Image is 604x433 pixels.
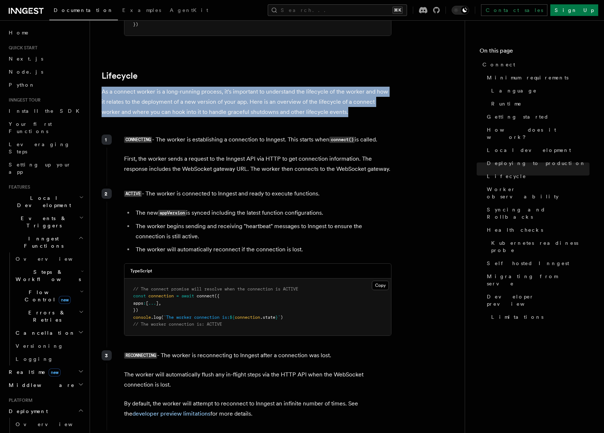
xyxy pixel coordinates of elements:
[487,273,589,287] span: Migrating from serve
[329,137,355,143] code: connect()
[484,203,589,223] a: Syncing and Rollbacks
[124,135,391,145] p: - The worker is establishing a connection to Inngest. This starts when is called.
[487,226,543,234] span: Health checks
[484,270,589,290] a: Migrating from serve
[484,170,589,183] a: Lifecycle
[6,382,75,389] span: Middleware
[6,405,85,418] button: Deployment
[102,71,137,81] a: Lifecycle
[133,244,391,255] li: The worker will automatically reconnect if the connection is lost.
[6,78,85,91] a: Python
[176,293,179,298] span: =
[484,144,589,157] a: Local development
[118,2,165,20] a: Examples
[488,310,589,323] a: Limitations
[6,191,85,212] button: Local Development
[124,154,391,174] p: First, the worker sends a request to the Inngest API via HTTP to get connection information. The ...
[49,368,61,376] span: new
[9,162,71,175] span: Setting up your app
[6,158,85,178] a: Setting up your app
[9,82,35,88] span: Python
[133,293,146,298] span: const
[491,100,522,107] span: Runtime
[132,410,210,417] a: developer preview limitations
[161,315,164,320] span: (
[13,252,85,265] a: Overview
[133,286,298,292] span: // The connect promise will resolve when the connection is ACTIVE
[484,157,589,170] a: Deploying to production
[13,339,85,352] a: Versioning
[487,206,589,220] span: Syncing and Rollbacks
[59,296,71,304] span: new
[6,232,85,252] button: Inngest Functions
[214,293,219,298] span: ({
[181,293,194,298] span: await
[6,397,33,403] span: Platform
[6,65,85,78] a: Node.js
[9,108,84,114] span: Install the SDK
[6,366,85,379] button: Realtimenew
[13,329,75,337] span: Cancellation
[488,84,589,97] a: Language
[9,56,43,62] span: Next.js
[484,290,589,310] a: Developer preview
[235,315,260,320] span: connection
[102,350,112,360] div: 3
[482,61,515,68] span: Connect
[230,315,235,320] span: ${
[148,293,174,298] span: connection
[6,138,85,158] a: Leveraging Steps
[133,208,391,218] li: The new is synced including the latest function configurations.
[484,223,589,236] a: Health checks
[9,69,43,75] span: Node.js
[6,26,85,39] a: Home
[491,239,589,254] span: Kubernetes readiness probe
[13,289,80,303] span: Flow Control
[13,306,85,326] button: Errors & Retries
[487,113,549,120] span: Getting started
[487,126,589,141] span: How does it work?
[280,315,283,320] span: )
[6,97,41,103] span: Inngest tour
[484,71,589,84] a: Minimum requirements
[170,7,208,13] span: AgentKit
[156,301,159,306] span: ]
[487,160,586,167] span: Deploying to production
[159,301,161,306] span: ,
[124,350,391,361] p: - The worker is reconnecting to Inngest after a connection was lost.
[393,7,403,14] kbd: ⌘K
[151,315,161,320] span: .log
[124,191,142,197] code: ACTIVE
[124,370,391,390] p: The worker will automatically flush any in-flight steps via the HTTP API when the WebSocket conne...
[6,184,30,190] span: Features
[6,408,48,415] span: Deployment
[133,22,138,27] span: })
[49,2,118,20] a: Documentation
[13,352,85,366] a: Logging
[6,379,85,392] button: Middleware
[488,236,589,257] a: Kubernetes readiness probe
[6,52,85,65] a: Next.js
[130,268,152,274] h3: TypeScript
[487,186,589,200] span: Worker observability
[484,110,589,123] a: Getting started
[491,87,537,94] span: Language
[6,117,85,138] a: Your first Functions
[13,418,85,431] a: Overview
[452,6,469,15] button: Toggle dark mode
[6,215,79,229] span: Events & Triggers
[133,301,143,306] span: apps
[484,183,589,203] a: Worker observability
[16,256,90,262] span: Overview
[16,421,90,427] span: Overview
[268,4,407,16] button: Search...⌘K
[13,286,85,306] button: Flow Controlnew
[124,352,157,359] code: RECONNECTING
[487,293,589,308] span: Developer preview
[6,235,78,250] span: Inngest Functions
[487,173,526,180] span: Lifecycle
[6,104,85,117] a: Install the SDK
[480,58,589,71] a: Connect
[488,97,589,110] a: Runtime
[480,46,589,58] h4: On this page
